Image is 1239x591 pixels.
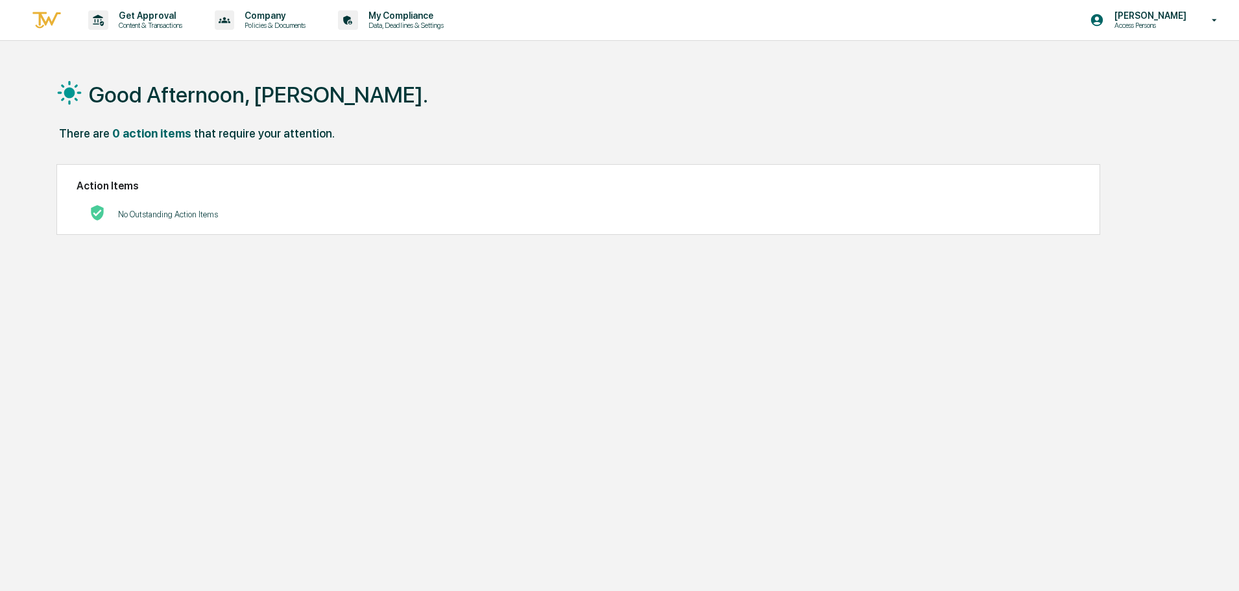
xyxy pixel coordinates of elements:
[118,210,218,219] p: No Outstanding Action Items
[89,82,428,108] h1: Good Afternoon, [PERSON_NAME].
[1104,10,1193,21] p: [PERSON_NAME]
[31,10,62,31] img: logo
[112,127,191,140] div: 0 action items
[59,127,110,140] div: There are
[108,21,189,30] p: Content & Transactions
[234,21,312,30] p: Policies & Documents
[1104,21,1193,30] p: Access Persons
[108,10,189,21] p: Get Approval
[358,21,450,30] p: Data, Deadlines & Settings
[194,127,335,140] div: that require your attention.
[77,180,1080,192] h2: Action Items
[358,10,450,21] p: My Compliance
[90,205,105,221] img: No Actions logo
[234,10,312,21] p: Company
